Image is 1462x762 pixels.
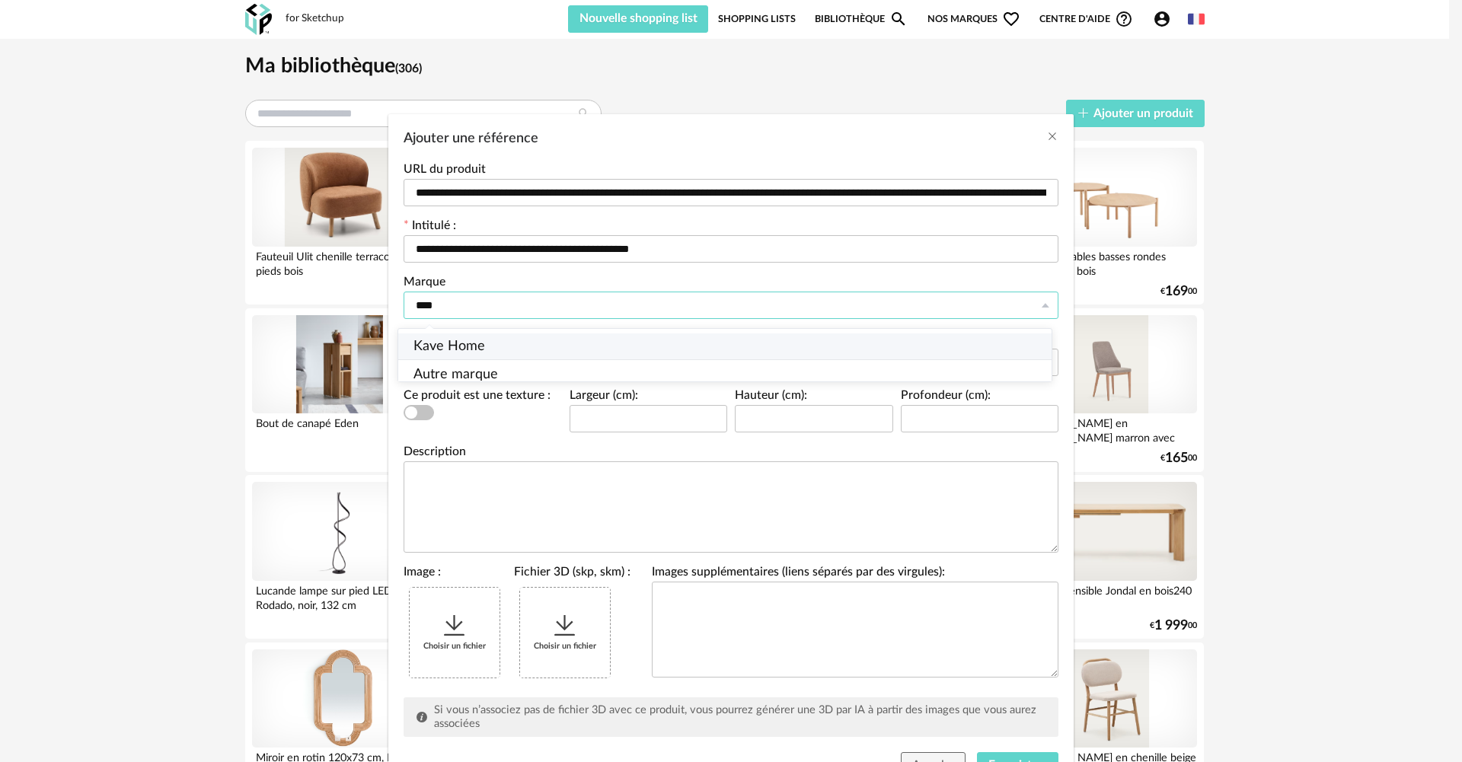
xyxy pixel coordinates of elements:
label: Marque [404,276,445,292]
span: Si vous n’associez pas de fichier 3D avec ce produit, vous pourrez générer une 3D par IA à partir... [434,704,1036,729]
div: Choisir un fichier [410,588,500,678]
label: Hauteur (cm): [735,390,807,405]
span: Ajouter une référence [404,132,538,145]
label: URL du produit [404,164,486,179]
div: Choisir un fichier [520,588,610,678]
label: Image : [404,566,441,582]
span: Autre marque [413,368,498,381]
label: Ce produit est une texture : [404,390,551,405]
label: Intitulé : [404,220,456,235]
label: Largeur (cm): [570,390,638,405]
label: Images supplémentaires (liens séparés par des virgules): [652,566,945,582]
button: Close [1046,129,1058,145]
span: Kave Home [413,340,485,353]
label: Description [404,446,466,461]
label: Profondeur (cm): [901,390,991,405]
label: Fichier 3D (skp, skm) : [514,566,630,582]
